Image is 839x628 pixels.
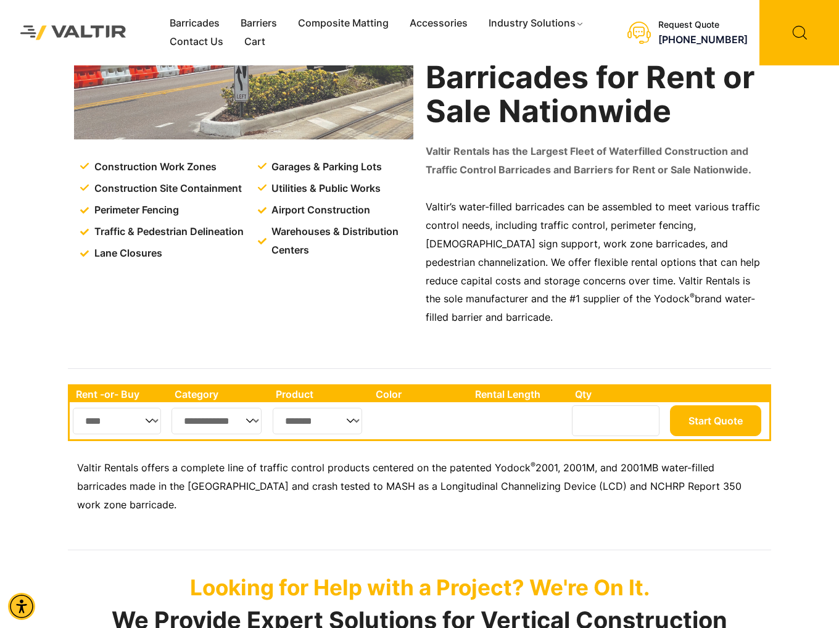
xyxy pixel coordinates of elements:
[77,461,531,474] span: Valtir Rentals offers a complete line of traffic control products centered on the patented Yodock
[91,180,242,198] span: Construction Site Containment
[172,408,262,434] select: Single select
[68,574,771,600] p: Looking for Help with a Project? We're On It.
[572,405,659,436] input: Number
[159,14,230,33] a: Barricades
[91,244,162,263] span: Lane Closures
[268,180,381,198] span: Utilities & Public Works
[370,386,469,402] th: Color
[569,386,667,402] th: Qty
[268,158,382,176] span: Garages & Parking Lots
[287,14,399,33] a: Composite Matting
[77,461,742,511] span: 2001, 2001M, and 2001MB water-filled barricades made in the [GEOGRAPHIC_DATA] and crash tested to...
[159,33,234,51] a: Contact Us
[469,386,569,402] th: Rental Length
[91,201,179,220] span: Perimeter Fencing
[8,593,35,620] div: Accessibility Menu
[426,198,765,327] p: Valtir’s water-filled barricades can be assembled to meet various traffic control needs, includin...
[658,33,748,46] a: call (888) 496-3625
[670,405,761,436] button: Start Quote
[268,223,416,260] span: Warehouses & Distribution Centers
[270,386,370,402] th: Product
[268,201,370,220] span: Airport Construction
[531,460,535,469] sup: ®
[70,386,168,402] th: Rent -or- Buy
[658,20,748,30] div: Request Quote
[426,143,765,180] p: Valtir Rentals has the Largest Fleet of Waterfilled Construction and Traffic Control Barricades a...
[690,291,695,300] sup: ®
[273,408,362,434] select: Single select
[91,158,217,176] span: Construction Work Zones
[73,408,161,434] select: Single select
[399,14,478,33] a: Accessories
[478,14,595,33] a: Industry Solutions
[9,14,138,51] img: Valtir Rentals
[168,386,270,402] th: Category
[234,33,276,51] a: Cart
[91,223,244,241] span: Traffic & Pedestrian Delineation
[230,14,287,33] a: Barriers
